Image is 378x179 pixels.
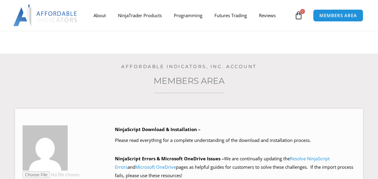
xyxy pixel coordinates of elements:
[115,126,201,132] b: NinjaScript Download & Installation –
[300,9,305,14] span: 0
[23,125,68,171] img: 229cb455c973c1c3f3570c84884b13ccfb5f45c49ad0d91737f2c32389604120
[319,13,357,18] span: MEMBERS AREA
[88,8,293,22] nav: Menu
[88,8,112,22] a: About
[168,8,208,22] a: Programming
[13,5,78,26] img: LogoAI | Affordable Indicators – NinjaTrader
[121,64,257,69] a: Affordable Indicators, Inc. Account
[285,7,312,24] a: 0
[154,76,225,86] a: Members Area
[135,164,176,170] a: Microsoft OneDrive
[313,9,363,22] a: MEMBERS AREA
[115,136,355,145] p: Please read everything for a complete understanding of the download and installation process.
[115,155,330,170] a: Resolve NinjaScript Errors
[115,155,224,162] b: NinjaScript Errors & Microsoft OneDrive Issues –
[112,8,168,22] a: NinjaTrader Products
[208,8,253,22] a: Futures Trading
[253,8,282,22] a: Reviews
